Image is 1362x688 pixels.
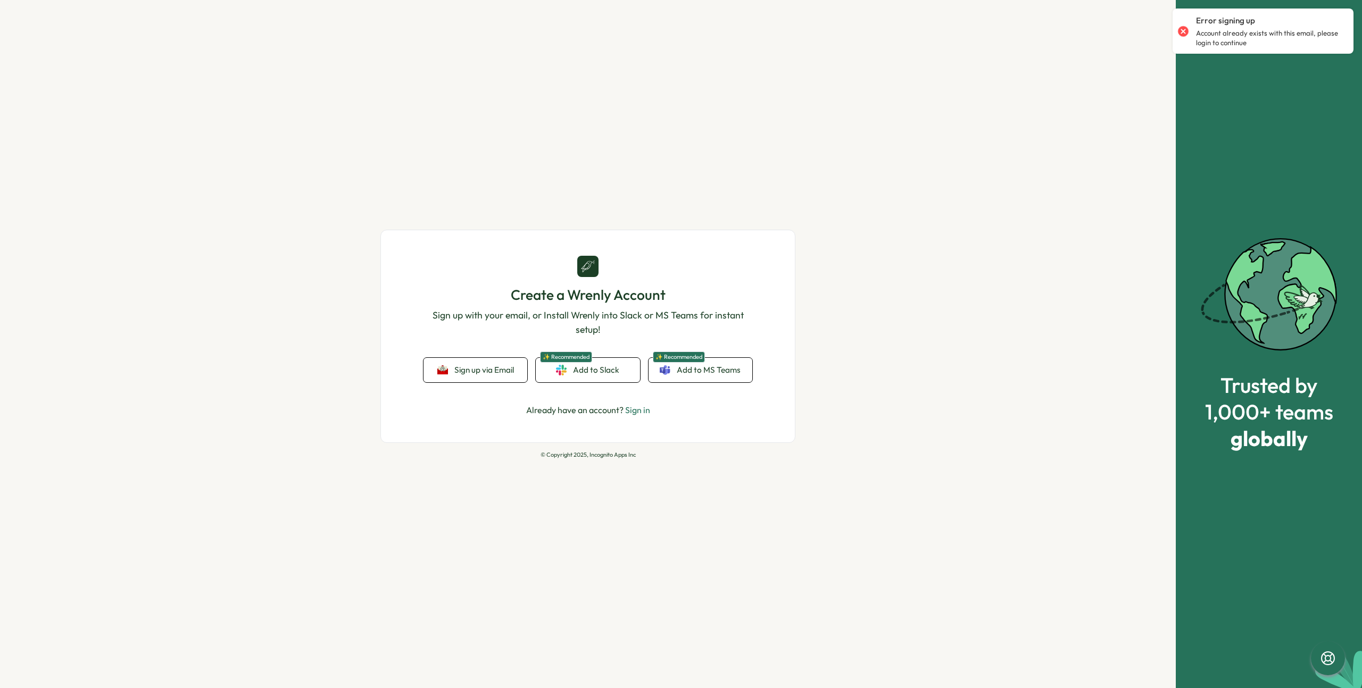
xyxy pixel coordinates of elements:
a: ✨ RecommendedAdd to MS Teams [649,358,752,382]
span: ✨ Recommended [653,351,705,363]
button: Sign up via Email [423,358,527,382]
a: Sign in [625,405,650,415]
p: Account already exists with this email, please login to continue [1196,29,1343,47]
span: globally [1205,426,1333,450]
p: Error signing up [1196,15,1255,27]
p: © Copyright 2025, Incognito Apps Inc [380,451,795,458]
span: 1,000+ teams [1205,400,1333,423]
span: Add to MS Teams [677,364,741,376]
span: Trusted by [1205,373,1333,397]
p: Sign up with your email, or Install Wrenly into Slack or MS Teams for instant setup! [423,308,752,337]
span: ✨ Recommended [540,351,592,363]
p: Already have an account? [526,404,650,417]
span: Sign up via Email [454,365,514,375]
a: ✨ RecommendedAdd to Slack [536,358,640,382]
h1: Create a Wrenly Account [423,286,752,304]
span: Add to Slack [573,364,619,376]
